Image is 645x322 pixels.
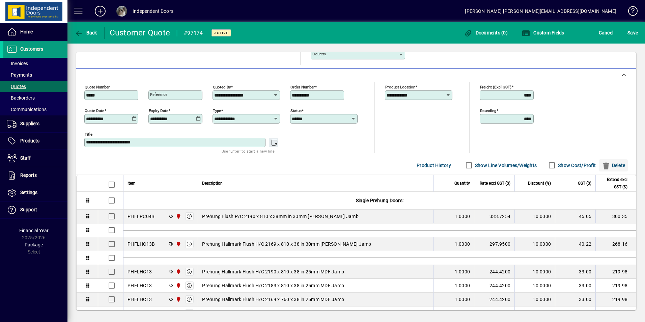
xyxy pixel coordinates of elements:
[454,180,470,187] span: Quantity
[85,108,104,113] mat-label: Quote date
[3,69,67,81] a: Payments
[514,279,555,293] td: 10.0000
[133,6,173,17] div: Independent Doors
[599,159,628,171] button: Delete
[128,310,152,317] div: PHFLHC14
[128,241,155,247] div: PHFLHC13B
[455,296,470,303] span: 1.0000
[184,28,203,38] div: #97174
[528,180,551,187] span: Discount (%)
[480,108,496,113] mat-label: Rounding
[174,213,182,220] span: Christchurch
[202,213,359,220] span: Prehung Flush P/C 2190 x 810 x 38mm in 30mm [PERSON_NAME] Jamb
[20,121,39,126] span: Suppliers
[597,27,615,39] button: Cancel
[150,92,167,97] mat-label: Reference
[417,160,451,171] span: Product History
[202,310,344,317] span: Prehung Hallmark Flush H/C 2169 x 860 x 38 in 25mm MDF Jamb
[478,241,510,247] div: 297.9500
[478,268,510,275] div: 244.4200
[290,84,315,89] mat-label: Order number
[111,5,133,17] button: Profile
[3,150,67,167] a: Staff
[73,27,99,39] button: Back
[627,30,630,35] span: S
[202,282,344,289] span: Prehung Hallmark Flush H/C 2183 x 810 x 38 in 25mm MDF Jamb
[3,115,67,132] a: Suppliers
[20,207,37,212] span: Support
[478,296,510,303] div: 244.4200
[25,242,43,247] span: Package
[128,296,152,303] div: PHFLHC13
[3,92,67,104] a: Backorders
[7,95,35,101] span: Backorders
[3,58,67,69] a: Invoices
[595,210,636,223] td: 300.35
[174,240,182,248] span: Christchurch
[414,159,454,171] button: Product History
[7,84,26,89] span: Quotes
[602,160,625,171] span: Delete
[623,1,637,23] a: Knowledge Base
[474,162,537,169] label: Show Line Volumes/Weights
[514,265,555,279] td: 10.0000
[214,31,228,35] span: Active
[514,237,555,251] td: 10.0000
[20,46,43,52] span: Customers
[85,132,92,136] mat-label: Title
[3,133,67,150] a: Products
[174,268,182,275] span: Christchurch
[89,5,111,17] button: Add
[7,72,32,78] span: Payments
[627,27,638,38] span: ave
[557,162,596,169] label: Show Cost/Profit
[514,293,555,306] td: 10.0000
[75,30,97,35] span: Back
[85,84,110,89] mat-label: Quote number
[202,180,223,187] span: Description
[202,296,344,303] span: Prehung Hallmark Flush H/C 2169 x 760 x 38 in 25mm MDF Jamb
[455,310,470,317] span: 4.0000
[123,192,636,209] div: Single Prehung Doors:
[555,210,595,223] td: 45.05
[3,81,67,92] a: Quotes
[514,210,555,223] td: 10.0000
[626,27,640,39] button: Save
[20,138,39,143] span: Products
[312,52,326,56] mat-label: Country
[128,213,155,220] div: PHFLPC04B
[19,228,49,233] span: Financial Year
[600,176,627,191] span: Extend excl GST ($)
[480,180,510,187] span: Rate excl GST ($)
[3,167,67,184] a: Reports
[222,147,275,155] mat-hint: Use 'Enter' to start a new line
[514,306,555,320] td: 10.0000
[174,282,182,289] span: Christchurch
[174,296,182,303] span: Christchurch
[555,265,595,279] td: 33.00
[67,27,105,39] app-page-header-button: Back
[128,268,152,275] div: PHFLHC13
[455,282,470,289] span: 1.0000
[520,27,566,39] button: Custom Fields
[595,293,636,306] td: 219.98
[555,293,595,306] td: 33.00
[110,27,170,38] div: Customer Quote
[149,108,168,113] mat-label: Expiry date
[20,155,31,161] span: Staff
[595,237,636,251] td: 268.16
[20,172,37,178] span: Reports
[7,61,28,66] span: Invoices
[478,213,510,220] div: 333.7254
[599,27,614,38] span: Cancel
[455,268,470,275] span: 1.0000
[128,282,152,289] div: PHFLHC13
[595,306,636,320] td: 917.17
[455,213,470,220] span: 1.0000
[290,108,302,113] mat-label: Status
[599,159,631,171] app-page-header-button: Delete selection
[455,241,470,247] span: 1.0000
[522,30,564,35] span: Custom Fields
[3,202,67,218] a: Support
[595,279,636,293] td: 219.98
